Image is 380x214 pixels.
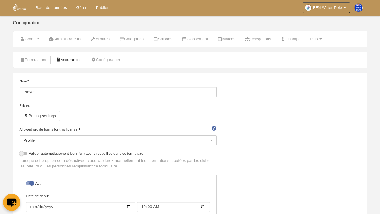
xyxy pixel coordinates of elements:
[26,193,210,212] label: Date de début
[277,34,304,44] a: Champs
[20,127,217,132] label: Allowed profile forms for this license
[52,55,85,65] a: Assurances
[26,202,135,212] input: Date de début
[149,34,176,44] a: Saisons
[137,202,210,212] input: Date de début
[305,5,311,11] img: OaDPB3zQPxTf.30x30.jpg
[20,103,217,108] div: Prices
[78,128,80,130] i: Obligatoire
[20,111,60,121] button: Pricing settings
[313,5,342,11] span: FFN Water-Polo
[87,34,113,44] a: Arbitres
[13,4,26,11] img: FFN Water-Polo
[214,34,239,44] a: Matchs
[310,37,318,41] span: Plus
[88,55,124,65] a: Configuration
[241,34,275,44] a: Délégations
[24,138,35,143] span: Profile
[355,4,363,12] img: PaswSEHnFMei.30x30.jpg
[178,34,212,44] a: Classement
[20,78,217,97] label: Nom
[20,87,217,97] input: Nom
[13,20,367,31] div: Configuration
[306,34,325,44] a: Plus
[16,55,50,65] a: Formulaires
[303,2,350,13] a: FFN Water-Polo
[20,158,217,169] p: Lorsque cette option sera désactivée, vous validerez manuellement les informations ajoutées par l...
[3,194,20,211] button: chat-button
[26,181,210,188] label: Actif
[27,80,29,82] i: Obligatoire
[16,34,43,44] a: Compte
[20,151,217,158] label: Valider automatiquement les informations recueillies dans ce formulaire
[116,34,147,44] a: Catégories
[45,34,85,44] a: Administrateurs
